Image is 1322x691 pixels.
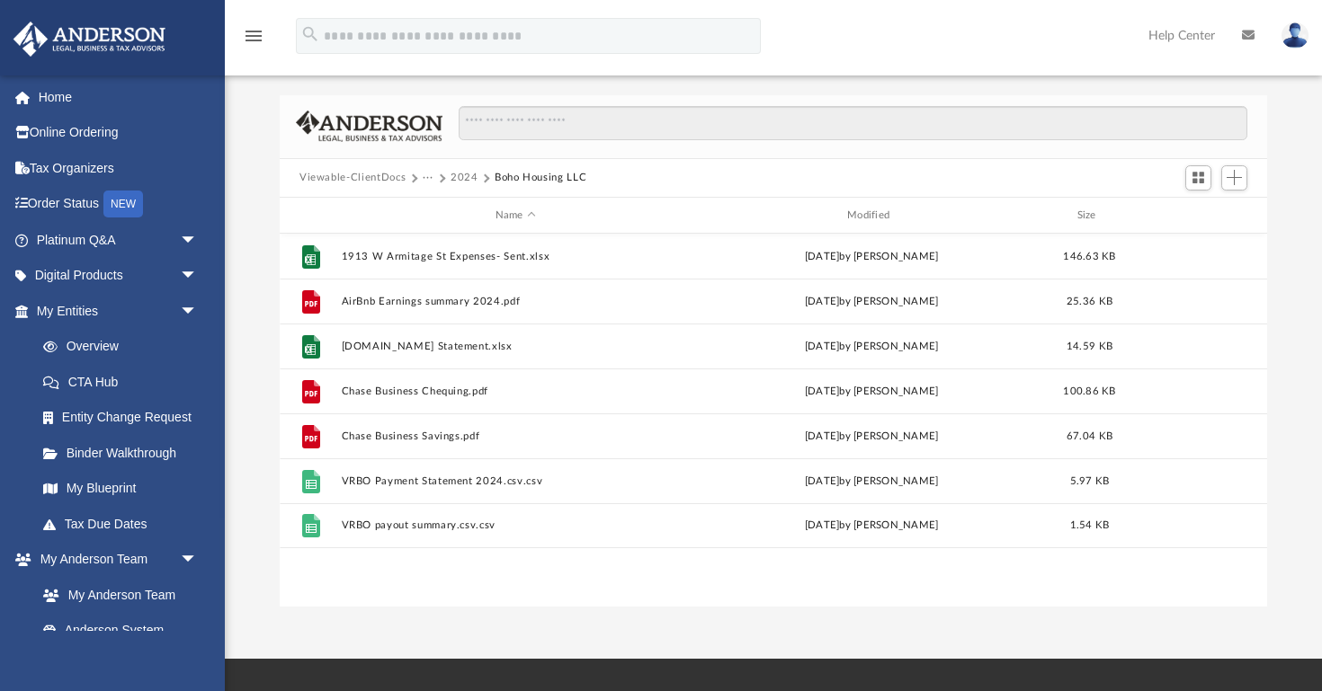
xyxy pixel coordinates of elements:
[1067,431,1112,441] span: 67.04 KB
[300,24,320,44] i: search
[423,170,434,186] button: ···
[495,170,586,186] button: Boho Housing LLC
[1067,297,1112,306] span: 25.36 KB
[180,542,216,579] span: arrow_drop_down
[25,471,216,507] a: My Blueprint
[13,293,225,329] a: My Entitiesarrow_drop_down
[25,506,225,542] a: Tax Due Dates
[13,115,225,151] a: Online Ordering
[698,384,1046,400] div: [DATE] by [PERSON_NAME]
[1185,165,1212,190] button: Switch to Grid View
[180,293,216,330] span: arrow_drop_down
[698,294,1046,310] div: [DATE] by [PERSON_NAME]
[299,170,406,186] button: Viewable-ClientDocs
[1221,165,1248,190] button: Add
[1070,521,1110,531] span: 1.54 KB
[342,296,690,307] button: AirBnb Earnings summary 2024.pdf
[459,106,1247,140] input: Search files and folders
[342,385,690,397] button: Chase Business Chequing.pdf
[243,34,264,47] a: menu
[1054,208,1126,224] div: Size
[13,542,216,578] a: My Anderson Teamarrow_drop_down
[698,474,1046,490] div: [DATE] by [PERSON_NAME]
[342,430,690,442] button: Chase Business Savings.pdf
[698,429,1046,445] div: [DATE] by [PERSON_NAME]
[342,520,690,532] button: VRBO payout summary.csv.csv
[342,251,690,262] button: 1913 W Armitage St Expenses- Sent.xlsx
[103,190,143,217] div: NEW
[25,400,225,436] a: Entity Change Request
[1063,386,1115,396] span: 100.86 KB
[1067,341,1112,351] span: 14.59 KB
[25,435,225,471] a: Binder Walkthrough
[698,339,1046,355] div: [DATE] by [PERSON_NAME]
[698,518,1046,535] div: [DATE] by [PERSON_NAME]
[288,208,333,224] div: id
[1282,22,1309,49] img: User Pic
[13,186,225,223] a: Order StatusNEW
[13,150,225,186] a: Tax Organizers
[25,613,216,649] a: Anderson System
[13,258,225,294] a: Digital Productsarrow_drop_down
[243,25,264,47] i: menu
[180,222,216,259] span: arrow_drop_down
[1070,476,1110,486] span: 5.97 KB
[8,22,171,57] img: Anderson Advisors Platinum Portal
[697,208,1046,224] div: Modified
[341,208,690,224] div: Name
[1063,252,1115,261] span: 146.63 KB
[342,341,690,352] button: [DOMAIN_NAME] Statement.xlsx
[342,475,690,487] button: VRBO Payment Statement 2024.csv.csv
[13,79,225,115] a: Home
[180,258,216,295] span: arrow_drop_down
[25,364,225,400] a: CTA Hub
[13,222,225,258] a: Platinum Q&Aarrow_drop_down
[698,249,1046,265] div: [DATE] by [PERSON_NAME]
[25,577,207,613] a: My Anderson Team
[451,170,478,186] button: 2024
[25,329,225,365] a: Overview
[1133,208,1259,224] div: id
[280,234,1267,607] div: grid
